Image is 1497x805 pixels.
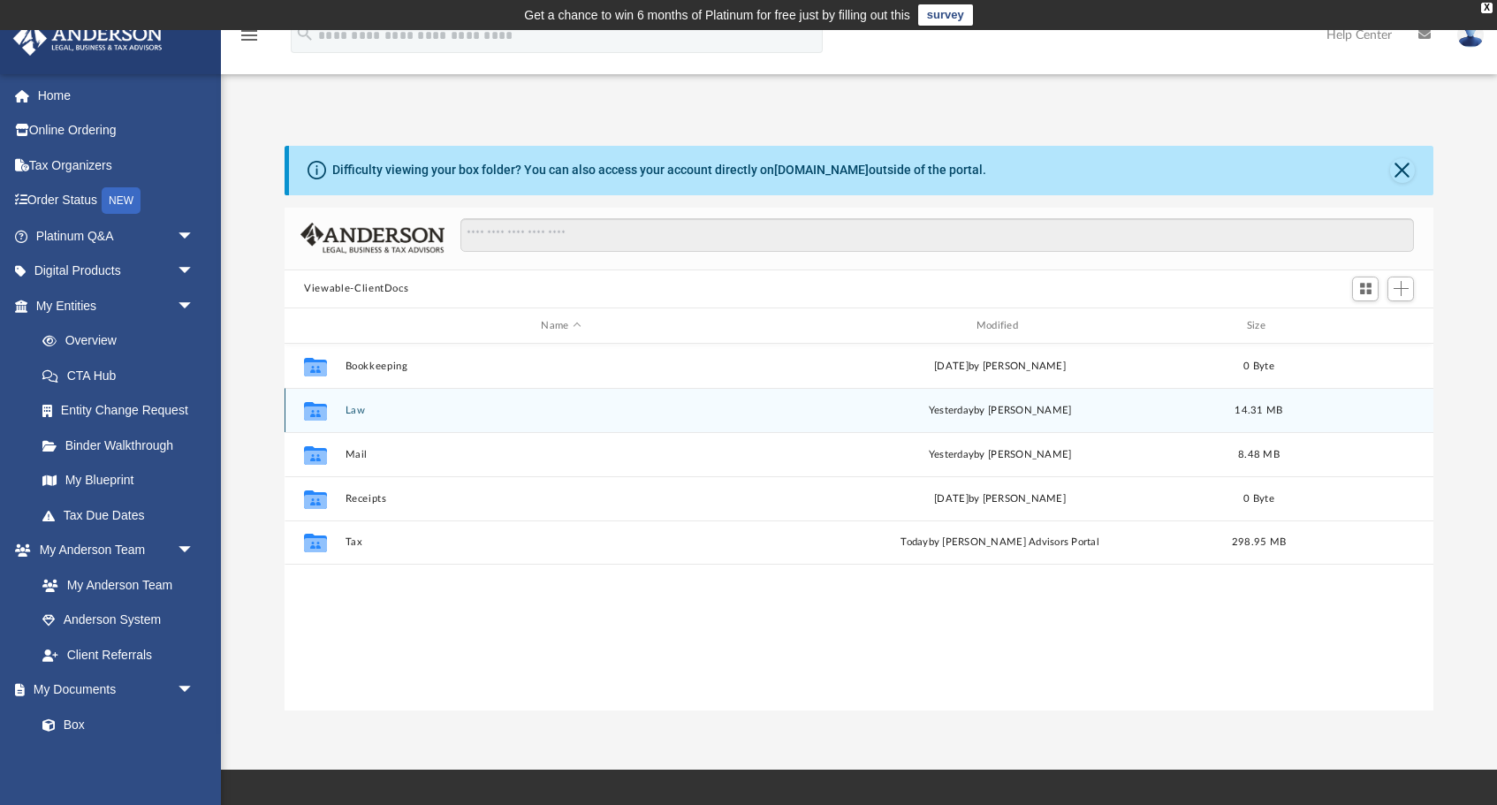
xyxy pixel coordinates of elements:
[1481,3,1493,13] div: close
[295,24,315,43] i: search
[12,78,221,113] a: Home
[12,218,221,254] a: Platinum Q&Aarrow_drop_down
[177,288,212,324] span: arrow_drop_down
[285,344,1433,710] div: grid
[293,318,337,334] div: id
[1457,22,1484,48] img: User Pic
[929,450,974,459] span: yesterday
[1232,538,1286,548] span: 298.95 MB
[304,281,408,297] button: Viewable-ClientDocs
[1387,277,1414,301] button: Add
[177,533,212,569] span: arrow_drop_down
[102,187,141,214] div: NEW
[239,25,260,46] i: menu
[346,405,777,416] button: Law
[784,318,1216,334] div: Modified
[12,148,221,183] a: Tax Organizers
[177,254,212,290] span: arrow_drop_down
[12,113,221,148] a: Online Ordering
[12,672,212,708] a: My Documentsarrow_drop_down
[25,428,221,463] a: Binder Walkthrough
[785,403,1216,419] div: by [PERSON_NAME]
[239,34,260,46] a: menu
[1224,318,1295,334] div: Size
[8,21,168,56] img: Anderson Advisors Platinum Portal
[25,567,203,603] a: My Anderson Team
[774,163,869,177] a: [DOMAIN_NAME]
[12,254,221,289] a: Digital Productsarrow_drop_down
[918,4,973,26] a: survey
[345,318,777,334] div: Name
[177,218,212,254] span: arrow_drop_down
[346,361,777,372] button: Bookkeeping
[12,183,221,219] a: Order StatusNEW
[12,533,212,568] a: My Anderson Teamarrow_drop_down
[785,447,1216,463] div: by [PERSON_NAME]
[1243,494,1274,504] span: 0 Byte
[785,491,1216,507] div: [DATE] by [PERSON_NAME]
[1235,406,1283,415] span: 14.31 MB
[25,393,221,429] a: Entity Change Request
[25,707,203,742] a: Box
[1302,318,1425,334] div: id
[25,358,221,393] a: CTA Hub
[177,672,212,709] span: arrow_drop_down
[460,218,1414,252] input: Search files and folders
[346,493,777,505] button: Receipts
[524,4,910,26] div: Get a chance to win 6 months of Platinum for free just by filling out this
[1243,361,1274,371] span: 0 Byte
[1390,158,1415,183] button: Close
[25,603,212,638] a: Anderson System
[929,406,974,415] span: yesterday
[900,538,928,548] span: today
[346,449,777,460] button: Mail
[346,537,777,549] button: Tax
[332,161,986,179] div: Difficulty viewing your box folder? You can also access your account directly on outside of the p...
[785,535,1216,551] div: by [PERSON_NAME] Advisors Portal
[1352,277,1379,301] button: Switch to Grid View
[25,463,212,498] a: My Blueprint
[25,637,212,672] a: Client Referrals
[25,742,212,778] a: Meeting Minutes
[1238,450,1280,459] span: 8.48 MB
[25,497,221,533] a: Tax Due Dates
[12,288,221,323] a: My Entitiesarrow_drop_down
[25,323,221,359] a: Overview
[785,359,1216,375] div: [DATE] by [PERSON_NAME]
